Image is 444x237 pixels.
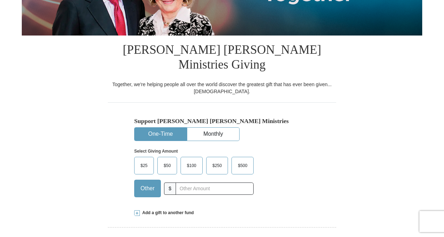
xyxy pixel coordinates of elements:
span: $250 [209,160,226,171]
h1: [PERSON_NAME] [PERSON_NAME] Ministries Giving [108,36,336,81]
button: One-Time [135,128,187,141]
h5: Support [PERSON_NAME] [PERSON_NAME] Ministries [134,117,310,125]
span: $ [164,182,176,195]
strong: Select Giving Amount [134,149,178,154]
input: Other Amount [176,182,254,195]
span: $25 [137,160,151,171]
span: Add a gift to another fund [140,210,194,216]
span: $50 [160,160,174,171]
div: Together, we're helping people all over the world discover the greatest gift that has ever been g... [108,81,336,95]
span: $500 [234,160,251,171]
span: $100 [183,160,200,171]
span: Other [137,183,158,194]
button: Monthly [187,128,239,141]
